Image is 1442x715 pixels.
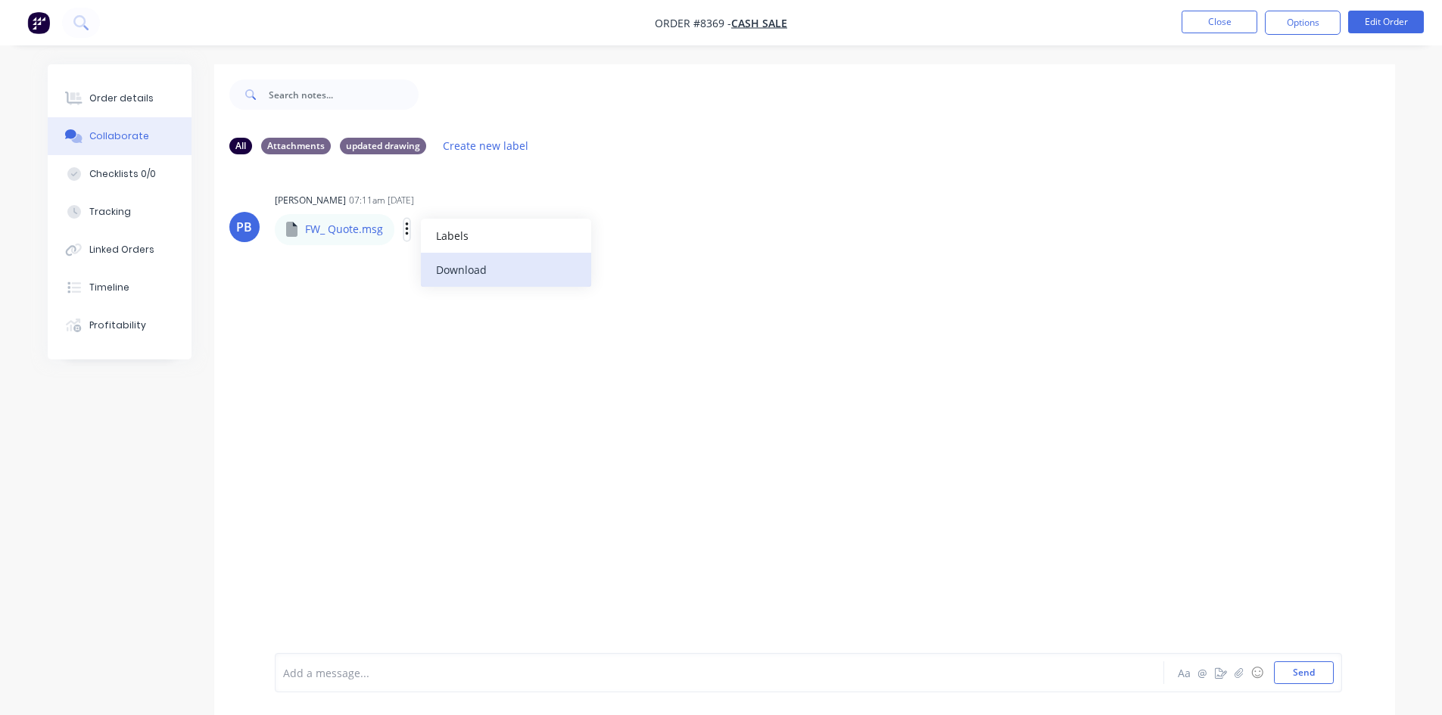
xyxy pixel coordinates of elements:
button: Labels [421,219,591,253]
span: Order #8369 - [655,16,731,30]
a: Cash Sale [731,16,787,30]
button: Close [1182,11,1257,33]
div: updated drawing [340,138,426,154]
div: Order details [89,92,154,105]
img: Factory [27,11,50,34]
div: [PERSON_NAME] [275,194,346,207]
div: Attachments [261,138,331,154]
button: Order details [48,79,192,117]
p: FW_ Quote.msg [305,222,383,237]
button: Checklists 0/0 [48,155,192,193]
button: Create new label [435,135,537,156]
button: Send [1274,661,1334,684]
div: Collaborate [89,129,149,143]
div: PB [236,218,252,236]
div: Tracking [89,205,131,219]
button: Tracking [48,193,192,231]
button: Timeline [48,269,192,306]
div: Profitability [89,319,146,332]
div: 07:11am [DATE] [349,194,414,207]
div: Linked Orders [89,243,154,256]
div: All [229,138,252,154]
div: Timeline [89,281,129,294]
button: Linked Orders [48,231,192,269]
div: Checklists 0/0 [89,167,156,181]
button: Download [421,253,591,287]
button: Profitability [48,306,192,344]
button: ☺ [1248,664,1266,682]
button: Aa [1176,664,1194,682]
button: Options [1265,11,1341,35]
input: Search notes... [269,79,419,110]
button: Edit Order [1348,11,1424,33]
button: @ [1194,664,1212,682]
button: Collaborate [48,117,192,155]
